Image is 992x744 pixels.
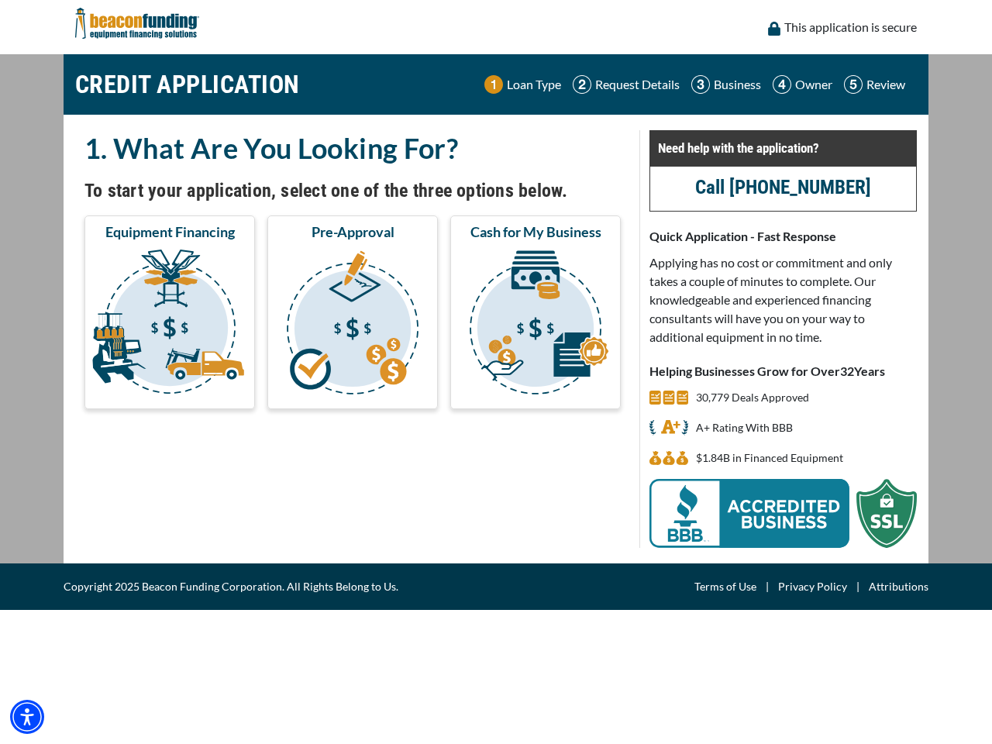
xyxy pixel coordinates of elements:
[270,247,435,402] img: Pre-Approval
[64,577,398,596] span: Copyright 2025 Beacon Funding Corporation. All Rights Belong to Us.
[595,75,680,94] p: Request Details
[88,247,252,402] img: Equipment Financing
[658,139,908,157] p: Need help with the application?
[573,75,591,94] img: Step 2
[756,577,778,596] span: |
[695,176,871,198] a: Call [PHONE_NUMBER]
[768,22,780,36] img: lock icon to convery security
[84,215,255,409] button: Equipment Financing
[649,253,917,346] p: Applying has no cost or commitment and only takes a couple of minutes to complete. Our knowledgea...
[484,75,503,94] img: Step 1
[10,700,44,734] div: Accessibility Menu
[784,18,917,36] p: This application is secure
[84,130,621,166] h2: 1. What Are You Looking For?
[450,215,621,409] button: Cash for My Business
[869,577,928,596] a: Attributions
[649,479,917,548] img: BBB Acredited Business and SSL Protection
[75,62,300,107] h1: CREDIT APPLICATION
[696,388,809,407] p: 30,779 Deals Approved
[84,177,621,204] h4: To start your application, select one of the three options below.
[844,75,863,94] img: Step 5
[847,577,869,596] span: |
[778,577,847,596] a: Privacy Policy
[470,222,601,241] span: Cash for My Business
[866,75,905,94] p: Review
[105,222,235,241] span: Equipment Financing
[694,577,756,596] a: Terms of Use
[696,418,793,437] p: A+ Rating With BBB
[795,75,832,94] p: Owner
[714,75,761,94] p: Business
[507,75,561,94] p: Loan Type
[773,75,791,94] img: Step 4
[840,363,854,378] span: 32
[267,215,438,409] button: Pre-Approval
[696,449,843,467] p: $1,843,611,914 in Financed Equipment
[691,75,710,94] img: Step 3
[649,362,917,381] p: Helping Businesses Grow for Over Years
[453,247,618,402] img: Cash for My Business
[649,227,917,246] p: Quick Application - Fast Response
[312,222,394,241] span: Pre-Approval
